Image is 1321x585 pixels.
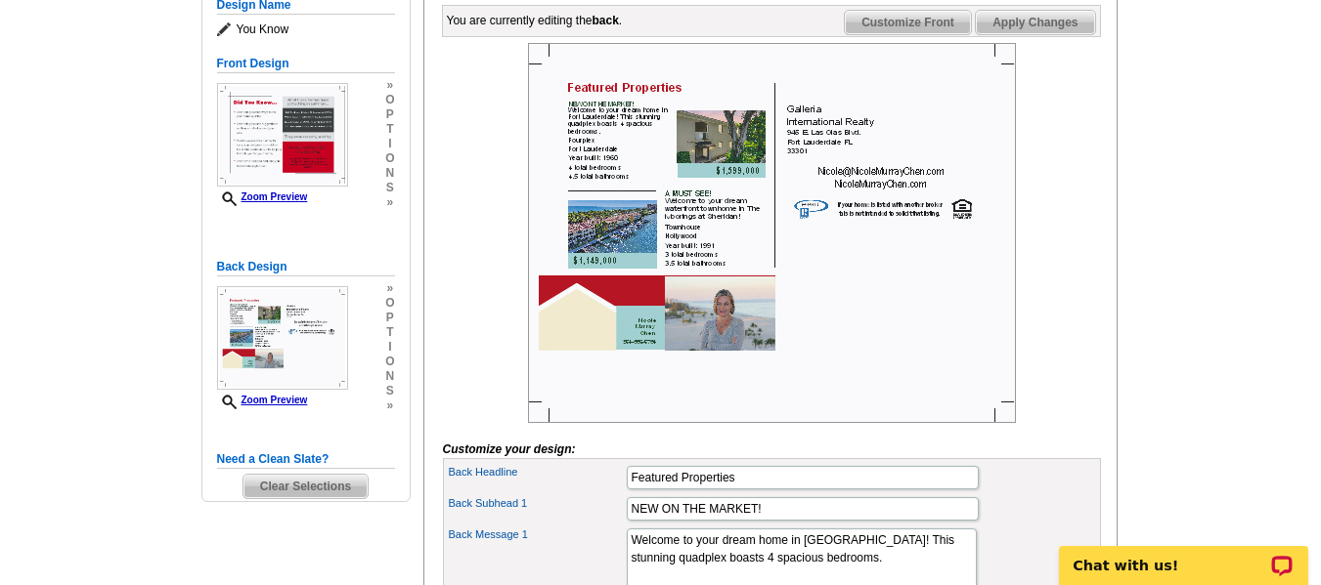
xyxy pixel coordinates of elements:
[243,475,368,498] span: Clear Selections
[385,166,394,181] span: n
[1046,523,1321,585] iframe: LiveChat chat widget
[443,442,576,456] i: Customize your design:
[385,151,394,166] span: o
[385,296,394,311] span: o
[447,12,623,29] div: You are currently editing the .
[385,355,394,369] span: o
[593,14,619,27] b: back
[217,258,395,276] h5: Back Design
[217,191,308,202] a: Zoom Preview
[385,340,394,355] span: i
[385,107,394,122] span: p
[385,398,394,413] span: »
[449,526,625,543] label: Back Message 1
[385,93,394,107] span: o
[976,11,1094,34] span: Apply Changes
[449,464,625,481] label: Back Headline
[217,450,395,469] h5: Need a Clean Slate?
[845,11,971,34] span: Customize Front
[385,384,394,398] span: s
[217,83,348,187] img: Z18891089_00001_1.jpg
[217,55,395,73] h5: Front Design
[385,195,394,210] span: »
[385,281,394,296] span: »
[385,369,394,384] span: n
[385,122,394,137] span: t
[449,495,625,512] label: Back Subhead 1
[385,311,394,325] span: p
[217,395,308,405] a: Zoom Preview
[217,20,395,39] span: You Know
[528,43,1016,423] img: Z18891089_00001_2.jpg
[217,286,348,390] img: Z18891089_00001_2.jpg
[385,181,394,195] span: s
[385,78,394,93] span: »
[385,137,394,151] span: i
[385,325,394,340] span: t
